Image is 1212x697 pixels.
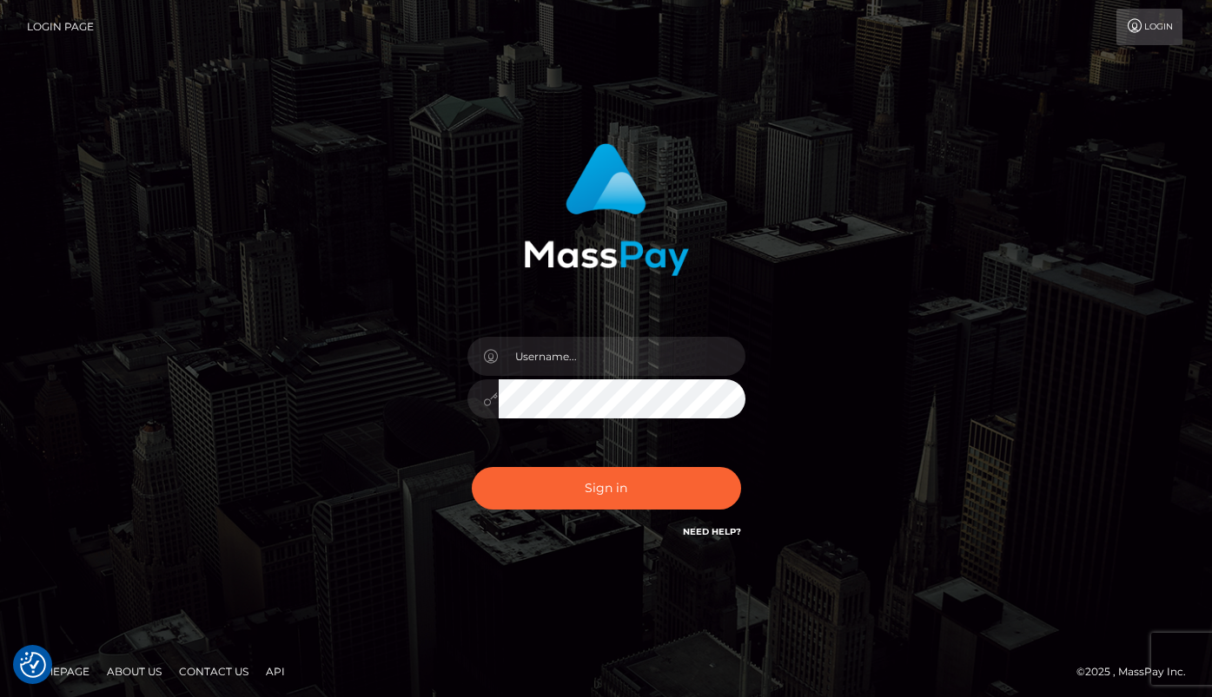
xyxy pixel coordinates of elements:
a: About Us [100,658,169,685]
a: API [259,658,292,685]
a: Homepage [19,658,96,685]
img: Revisit consent button [20,652,46,678]
a: Login Page [27,9,94,45]
button: Consent Preferences [20,652,46,678]
button: Sign in [472,467,741,510]
div: © 2025 , MassPay Inc. [1076,662,1199,681]
a: Contact Us [172,658,255,685]
input: Username... [499,337,745,376]
a: Need Help? [683,526,741,537]
a: Login [1116,9,1182,45]
img: MassPay Login [524,143,689,276]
